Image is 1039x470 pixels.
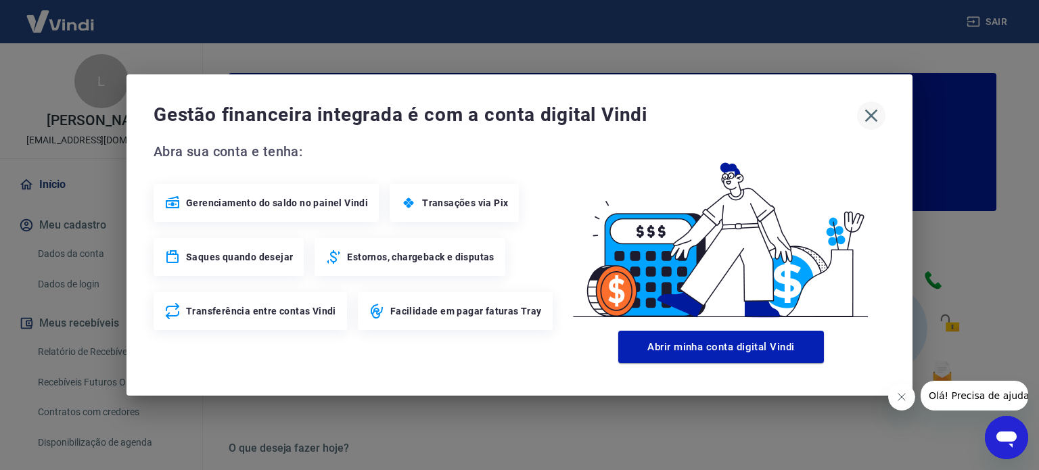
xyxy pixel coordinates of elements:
span: Transações via Pix [422,196,508,210]
span: Abra sua conta e tenha: [154,141,557,162]
iframe: Mensagem da empresa [921,381,1028,410]
span: Transferência entre contas Vindi [186,304,336,318]
span: Gestão financeira integrada é com a conta digital Vindi [154,101,857,128]
img: Good Billing [557,141,885,325]
span: Facilidade em pagar faturas Tray [390,304,542,318]
iframe: Fechar mensagem [888,383,915,410]
iframe: Botão para abrir a janela de mensagens [985,416,1028,459]
span: Gerenciamento do saldo no painel Vindi [186,196,368,210]
span: Estornos, chargeback e disputas [347,250,494,264]
span: Olá! Precisa de ajuda? [8,9,114,20]
button: Abrir minha conta digital Vindi [618,331,824,363]
span: Saques quando desejar [186,250,293,264]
